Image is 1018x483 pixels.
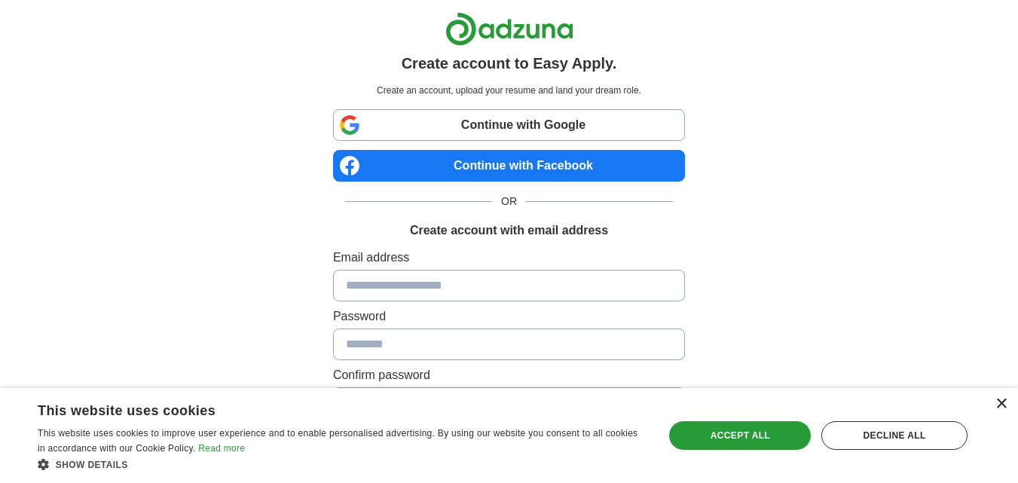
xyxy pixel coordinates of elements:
div: Accept all [669,421,811,450]
img: Adzuna logo [445,12,573,46]
span: This website uses cookies to improve user experience and to enable personalised advertising. By u... [38,428,637,454]
div: Decline all [821,421,968,450]
h1: Create account with email address [410,222,608,240]
label: Confirm password [333,366,685,384]
label: Email address [333,249,685,267]
a: Continue with Google [333,109,685,141]
p: Create an account, upload your resume and land your dream role. [336,84,682,97]
span: OR [492,194,526,209]
a: Read more, opens a new window [198,443,245,454]
span: Show details [56,460,128,470]
div: Show details [38,457,646,472]
h1: Create account to Easy Apply. [402,52,617,75]
label: Password [333,307,685,326]
div: This website uses cookies [38,397,608,420]
a: Continue with Facebook [333,150,685,182]
div: Close [995,399,1007,410]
